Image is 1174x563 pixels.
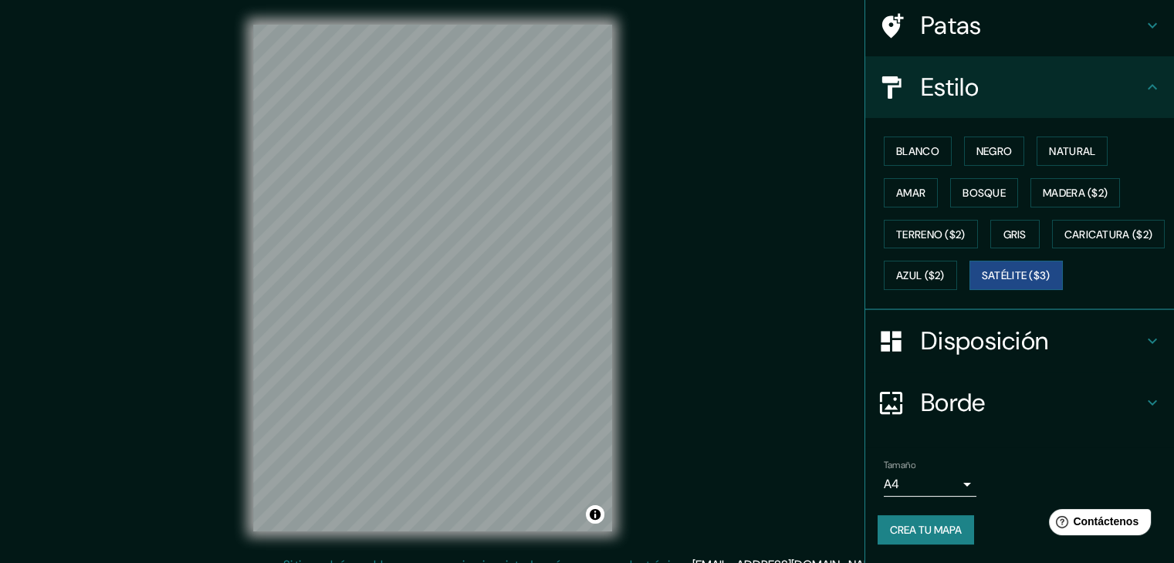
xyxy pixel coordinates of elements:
font: Tamaño [884,459,915,471]
font: Amar [896,186,925,200]
div: Borde [865,372,1174,433]
button: Negro [964,137,1025,166]
font: Borde [921,386,986,419]
button: Crea tu mapa [878,515,974,544]
button: Madera ($2) [1030,178,1120,207]
button: Gris [990,220,1040,249]
div: Estilo [865,56,1174,118]
button: Blanco [884,137,952,166]
button: Bosque [950,178,1018,207]
button: Azul ($2) [884,261,957,290]
font: Crea tu mapa [890,523,962,537]
button: Caricatura ($2) [1052,220,1166,249]
button: Satélite ($3) [969,261,1063,290]
font: Patas [921,9,982,42]
font: A4 [884,476,899,492]
button: Natural [1037,137,1108,166]
font: Negro [976,144,1013,158]
button: Terreno ($2) [884,220,978,249]
canvas: Mapa [253,25,612,531]
iframe: Lanzador de widgets de ayuda [1037,503,1157,546]
font: Caricatura ($2) [1064,228,1153,241]
div: Disposición [865,310,1174,372]
font: Gris [1003,228,1027,241]
font: Madera ($2) [1043,186,1108,200]
font: Bosque [963,186,1006,200]
button: Amar [884,178,938,207]
button: Activar o desactivar atribución [586,505,604,524]
font: Terreno ($2) [896,228,966,241]
font: Blanco [896,144,939,158]
font: Natural [1049,144,1095,158]
div: A4 [884,472,976,497]
font: Satélite ($3) [982,269,1051,283]
font: Estilo [921,71,979,103]
font: Disposición [921,325,1048,357]
font: Azul ($2) [896,269,945,283]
